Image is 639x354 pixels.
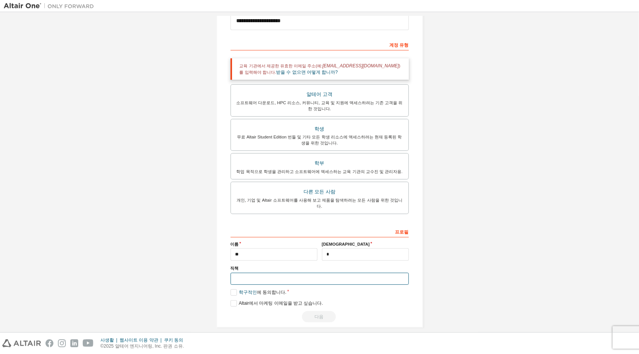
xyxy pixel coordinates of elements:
img: youtube.svg [83,339,94,347]
img: facebook.svg [46,339,53,347]
label: 이름 [231,241,317,247]
div: 소프트웨어 다운로드, HPC 리소스, 커뮤니티, 교육 및 지원에 액세스하려는 기존 고객을 위한 것입니다. [235,100,404,112]
label: Altair에서 마케팅 이메일을 받고 싶습니다. [231,300,323,307]
img: 알테어 원 [4,2,98,10]
div: 교육 기관에서 제공한 유효한 이메일 주소(예: )를 입력해야 합니다. [231,58,409,80]
label: 에 동의합니다. [231,289,287,296]
a: 받을 수 없으면 어떻게 합니까? [276,70,338,75]
div: 학생 [235,124,404,134]
p: © [100,343,188,349]
img: linkedin.svg [70,339,78,347]
font: 2025 알테어 엔지니어링, Inc. 판권 소유. [104,343,184,349]
a: 학구적인 [239,290,257,295]
div: You need to provide your academic email [231,311,409,322]
div: 계정 유형 [231,38,409,50]
div: 무료 Altair Student Edition 번들 및 기타 모든 학생 리소스에 액세스하려는 현재 등록된 학생을 위한 것입니다. [235,134,404,146]
div: 웹사이트 이용 약관 [120,337,164,343]
div: 학업 목적으로 학생을 관리하고 소프트웨어에 액세스하는 교육 기관의 교수진 및 관리자용. [235,169,404,175]
label: [DEMOGRAPHIC_DATA] [322,241,409,247]
img: altair_logo.svg [2,339,41,347]
div: 알테어 고객 [235,89,404,100]
label: 직책 [231,265,409,271]
div: 개인, 기업 및 Altair 소프트웨어를 사용해 보고 제품을 탐색하려는 모든 사람을 위한 것입니다. [235,197,404,209]
div: 사생활 [100,337,120,343]
span: [EMAIL_ADDRESS][DOMAIN_NAME] [322,63,399,68]
div: 학부 [235,158,404,169]
div: 다른 모든 사람 [235,187,404,197]
img: instagram.svg [58,339,66,347]
div: 프로필 [231,225,409,237]
div: 쿠키 동의 [164,337,188,343]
